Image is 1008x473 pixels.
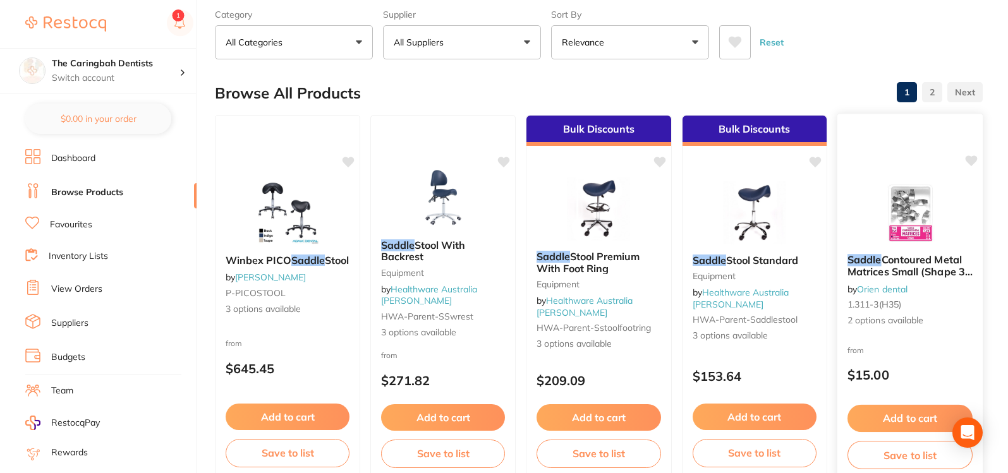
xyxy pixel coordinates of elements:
[713,181,796,244] img: Saddle Stool Standard
[897,80,917,105] a: 1
[51,446,88,459] a: Rewards
[226,254,291,266] span: Winbex PICO
[847,441,973,469] button: Save to list
[693,404,817,430] button: Add to cart
[693,287,789,309] a: Healthware Australia [PERSON_NAME]
[847,253,973,289] span: Contoured Metal Matrices Small (Shape 3), Pack of 12
[226,338,242,348] span: from
[693,439,817,467] button: Save to list
[215,25,373,59] button: All Categories
[215,9,373,20] label: Category
[551,25,709,59] button: Relevance
[683,116,827,146] div: Bulk Discounts
[537,279,660,289] small: Equipment
[325,254,349,266] span: Stool
[25,416,40,430] img: RestocqPay
[51,385,73,397] a: Team
[52,72,179,85] p: Switch account
[537,250,570,263] em: Saddle
[693,254,726,266] em: Saddle
[381,284,477,306] a: Healthware Australia [PERSON_NAME]
[537,322,651,333] span: HWA-parent-sstoolfootring
[381,284,477,306] span: by
[693,369,817,383] p: $153.64
[381,440,505,467] button: Save to list
[562,36,609,49] p: Relevance
[25,16,106,32] img: Restocq Logo
[693,330,817,342] span: 3 options available
[226,361,349,376] p: $645.45
[215,85,361,102] h2: Browse All Products
[235,272,306,283] a: [PERSON_NAME]
[847,253,882,266] em: Saddle
[51,186,123,199] a: Browse Products
[49,250,108,263] a: Inventory Lists
[537,251,660,274] b: Saddle Stool Premium With Foot Ring
[51,351,85,364] a: Budgets
[51,317,88,330] a: Suppliers
[537,440,660,467] button: Save to list
[383,25,541,59] button: All Suppliers
[381,239,415,251] em: Saddle
[847,299,901,310] span: 1.311-3(h35)
[537,295,633,318] a: Healthware Australia [PERSON_NAME]
[693,287,789,309] span: by
[557,177,640,241] img: Saddle Stool Premium With Foot Ring
[693,271,817,281] small: Equipment
[50,219,92,231] a: Favourites
[526,116,671,146] div: Bulk Discounts
[537,338,660,350] span: 3 options available
[383,9,541,20] label: Supplier
[226,303,349,316] span: 3 options available
[402,166,484,229] img: Saddle Stool With Backrest
[381,239,505,263] b: Saddle Stool With Backrest
[756,25,787,59] button: Reset
[693,254,817,266] b: Saddle Stool Standard
[922,80,942,105] a: 2
[551,9,709,20] label: Sort By
[226,254,349,266] b: Winbex PICO Saddle Stool
[226,287,286,299] span: P-PICOSTOOL
[952,417,983,448] div: Open Intercom Messenger
[857,283,908,294] a: Orien dental
[693,314,798,325] span: HWA-parent-saddlestool
[381,326,505,339] span: 3 options available
[25,9,106,39] a: Restocq Logo
[847,314,973,327] span: 2 options available
[226,439,349,467] button: Save to list
[246,181,329,244] img: Winbex PICO Saddle Stool
[537,404,660,431] button: Add to cart
[537,373,660,388] p: $209.09
[394,36,449,49] p: All Suppliers
[291,254,325,266] em: Saddle
[381,311,473,322] span: HWA-parent-SSwrest
[381,373,505,388] p: $271.82
[51,283,102,296] a: View Orders
[51,417,100,429] span: RestocqPay
[51,152,95,165] a: Dashboard
[25,416,100,430] a: RestocqPay
[847,345,864,354] span: from
[381,239,465,263] span: Stool With Backrest
[226,36,288,49] p: All Categories
[381,404,505,431] button: Add to cart
[847,368,973,382] p: $15.00
[537,295,633,318] span: by
[20,58,45,83] img: The Caringbah Dentists
[25,104,171,134] button: $0.00 in your order
[226,404,349,430] button: Add to cart
[847,405,973,432] button: Add to cart
[847,254,973,277] b: Saddle Contoured Metal Matrices Small (Shape 3), Pack of 12
[381,350,398,360] span: from
[52,57,179,70] h4: The Caringbah Dentists
[381,268,505,278] small: Equipment
[868,180,951,244] img: Saddle Contoured Metal Matrices Small (Shape 3), Pack of 12
[226,272,306,283] span: by
[726,254,798,266] span: Stool Standard
[537,250,640,274] span: Stool Premium With Foot Ring
[847,283,908,294] span: by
